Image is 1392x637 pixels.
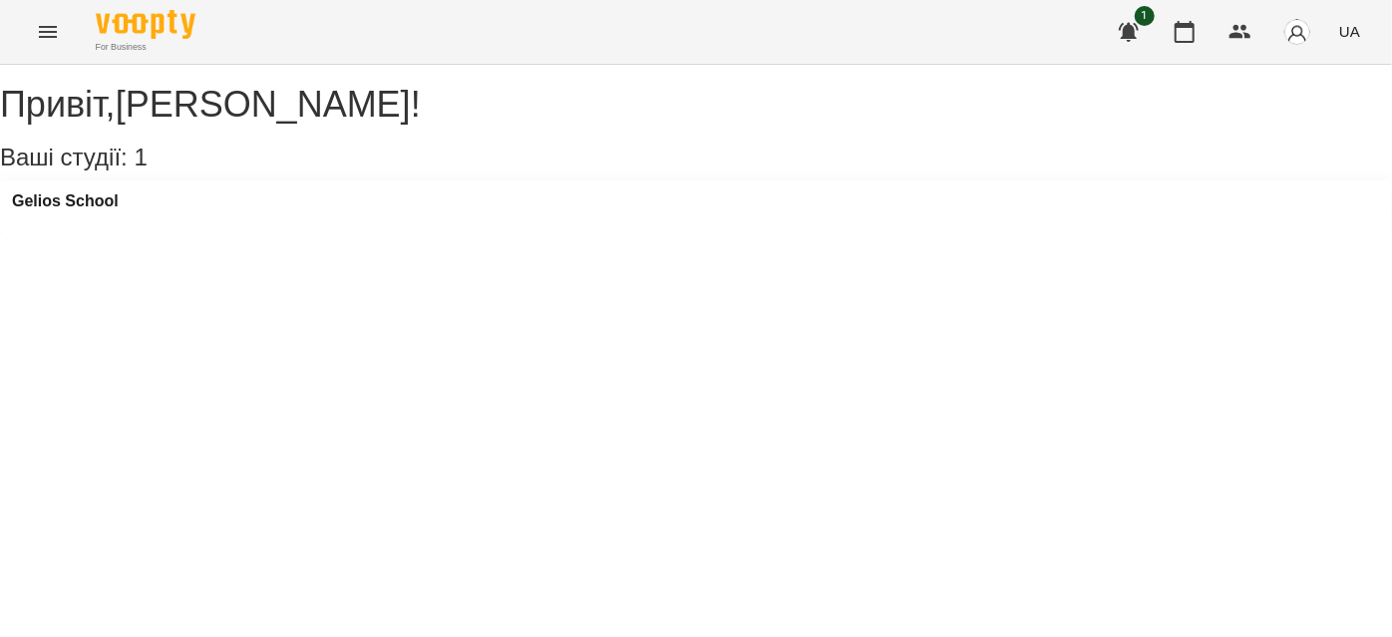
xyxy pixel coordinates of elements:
img: avatar_s.png [1283,18,1311,46]
button: Menu [24,8,72,56]
span: 1 [134,144,147,170]
span: 1 [1135,6,1155,26]
a: Gelios School [12,192,119,210]
img: Voopty Logo [96,10,195,39]
span: For Business [96,41,195,54]
button: UA [1331,13,1368,50]
span: UA [1339,21,1360,42]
